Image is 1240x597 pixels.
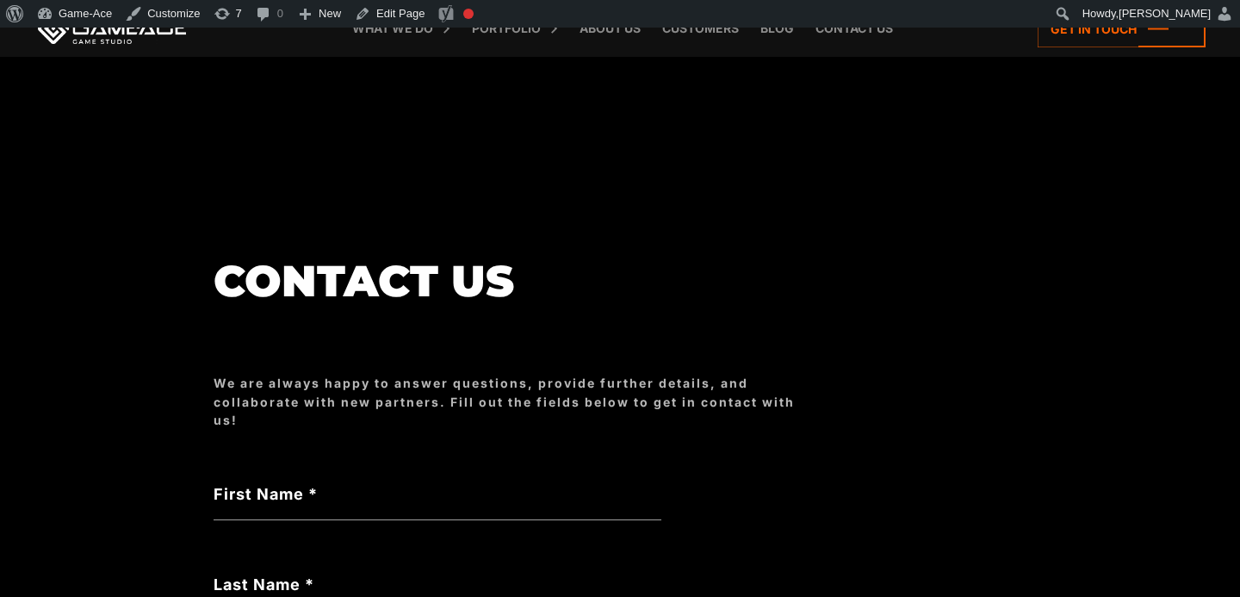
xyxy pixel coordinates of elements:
div: We are always happy to answer questions, provide further details, and collaborate with new partne... [214,374,816,429]
span: [PERSON_NAME] [1119,7,1211,20]
label: First Name * [214,482,661,506]
a: Get in touch [1038,10,1206,47]
div: Focus keyphrase not set [463,9,474,19]
h1: Contact us [214,258,816,305]
label: Last Name * [214,573,661,596]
